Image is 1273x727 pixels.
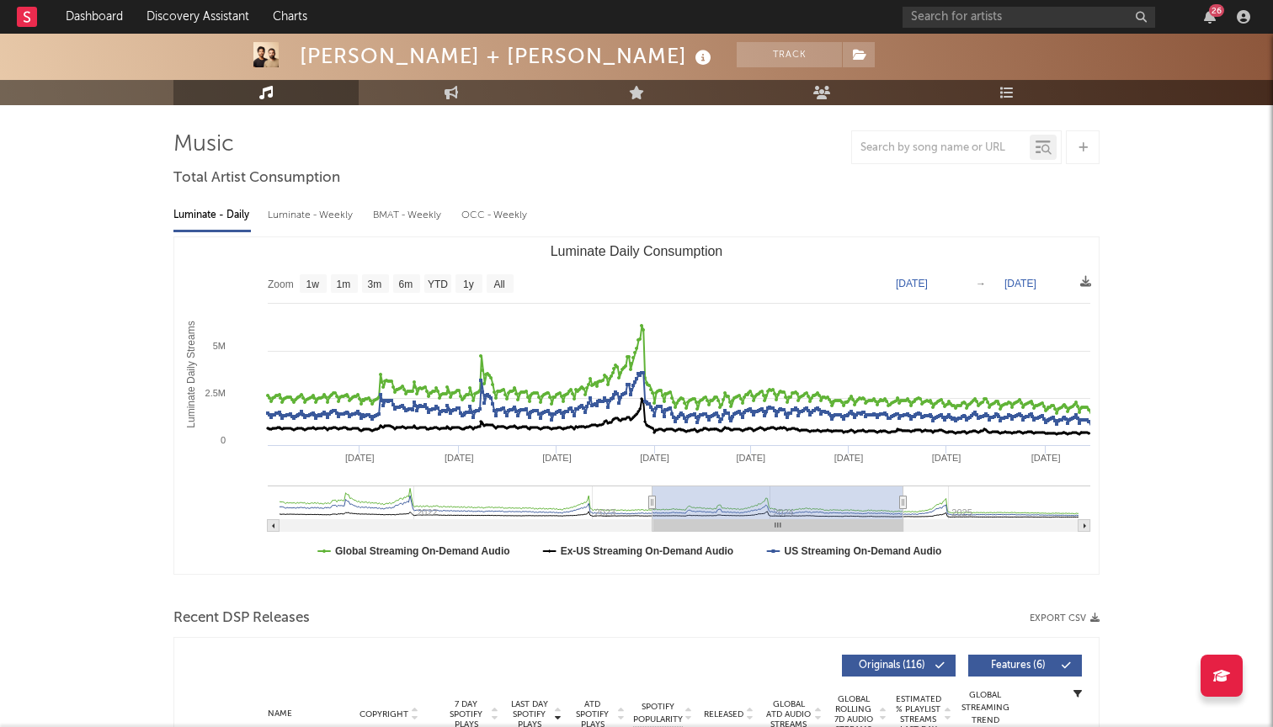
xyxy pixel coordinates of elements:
[368,279,382,290] text: 3m
[360,709,408,719] span: Copyright
[445,453,474,463] text: [DATE]
[561,545,734,557] text: Ex-US Streaming On-Demand Audio
[737,453,766,463] text: [DATE]
[399,279,413,290] text: 6m
[268,201,356,230] div: Luminate - Weekly
[173,168,340,188] span: Total Artist Consumption
[968,655,1082,677] button: Features(6)
[853,661,930,671] span: Originals ( 116 )
[852,141,1030,155] input: Search by song name or URL
[173,608,310,629] span: Recent DSP Releases
[633,701,683,726] span: Spotify Popularity
[551,244,723,258] text: Luminate Daily Consumption
[976,278,986,289] text: →
[903,7,1155,28] input: Search for artists
[1204,10,1216,24] button: 26
[268,279,294,290] text: Zoom
[173,201,251,230] div: Luminate - Daily
[174,237,1099,574] svg: Luminate Daily Consumption
[463,279,474,290] text: 1y
[896,278,928,289] text: [DATE]
[784,545,941,557] text: US Streaming On-Demand Audio
[842,655,956,677] button: Originals(116)
[428,279,448,290] text: YTD
[337,279,351,290] text: 1m
[542,453,572,463] text: [DATE]
[704,709,743,719] span: Released
[185,321,197,427] text: Luminate Daily Streams
[640,453,669,463] text: [DATE]
[1004,278,1036,289] text: [DATE]
[1030,613,1100,624] button: Export CSV
[221,435,226,445] text: 0
[932,453,961,463] text: [DATE]
[213,341,226,351] text: 5M
[205,388,226,398] text: 2.5M
[373,201,445,230] div: BMAT - Weekly
[345,453,375,463] text: [DATE]
[306,279,320,290] text: 1w
[834,453,864,463] text: [DATE]
[300,42,716,70] div: [PERSON_NAME] + [PERSON_NAME]
[979,661,1057,671] span: Features ( 6 )
[461,201,529,230] div: OCC - Weekly
[493,279,504,290] text: All
[335,545,510,557] text: Global Streaming On-Demand Audio
[1209,4,1224,17] div: 26
[737,42,842,67] button: Track
[1031,453,1061,463] text: [DATE]
[225,708,335,720] div: Name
